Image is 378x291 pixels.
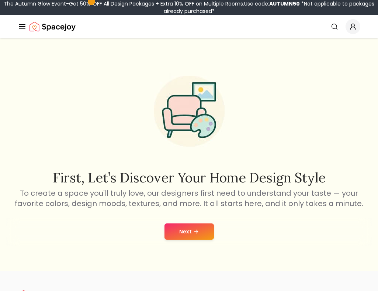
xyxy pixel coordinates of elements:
nav: Global [18,15,360,38]
img: Spacejoy Logo [30,19,76,34]
h2: First, let’s discover your home design style [6,170,372,185]
img: Start Style Quiz Illustration [142,64,236,158]
a: Spacejoy [30,19,76,34]
p: To create a space you'll truly love, our designers first need to understand your taste — your fav... [6,188,372,209]
button: Next [164,223,214,240]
